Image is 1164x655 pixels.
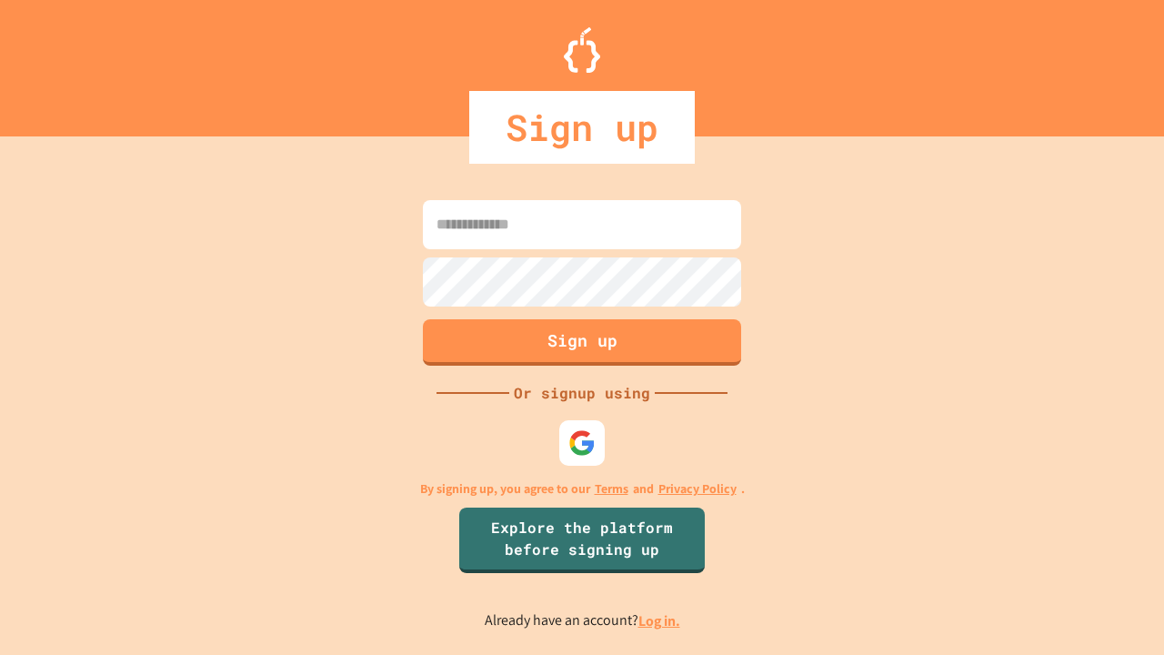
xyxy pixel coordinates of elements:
[1088,582,1146,637] iframe: chat widget
[459,508,705,573] a: Explore the platform before signing up
[420,479,745,499] p: By signing up, you agree to our and .
[638,611,680,630] a: Log in.
[564,27,600,73] img: Logo.svg
[568,429,596,457] img: google-icon.svg
[485,610,680,632] p: Already have an account?
[595,479,628,499] a: Terms
[658,479,737,499] a: Privacy Policy
[1013,503,1146,580] iframe: chat widget
[423,319,741,366] button: Sign up
[509,382,655,404] div: Or signup using
[469,91,695,164] div: Sign up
